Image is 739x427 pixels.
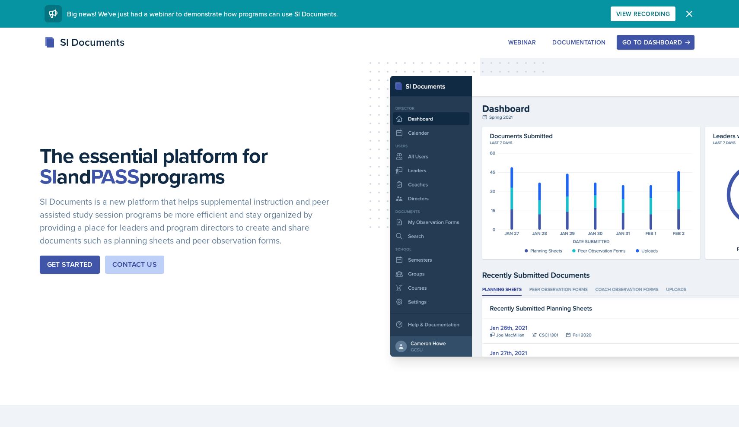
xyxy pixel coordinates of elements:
[105,256,164,274] button: Contact Us
[508,39,536,46] div: Webinar
[552,39,606,46] div: Documentation
[112,259,157,270] div: Contact Us
[617,35,694,50] button: Go to Dashboard
[45,35,124,50] div: SI Documents
[622,39,689,46] div: Go to Dashboard
[547,35,612,50] button: Documentation
[67,9,338,19] span: Big news! We've just had a webinar to demonstrate how programs can use SI Documents.
[40,256,100,274] button: Get Started
[616,10,670,17] div: View Recording
[47,259,92,270] div: Get Started
[503,35,542,50] button: Webinar
[611,6,675,21] button: View Recording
